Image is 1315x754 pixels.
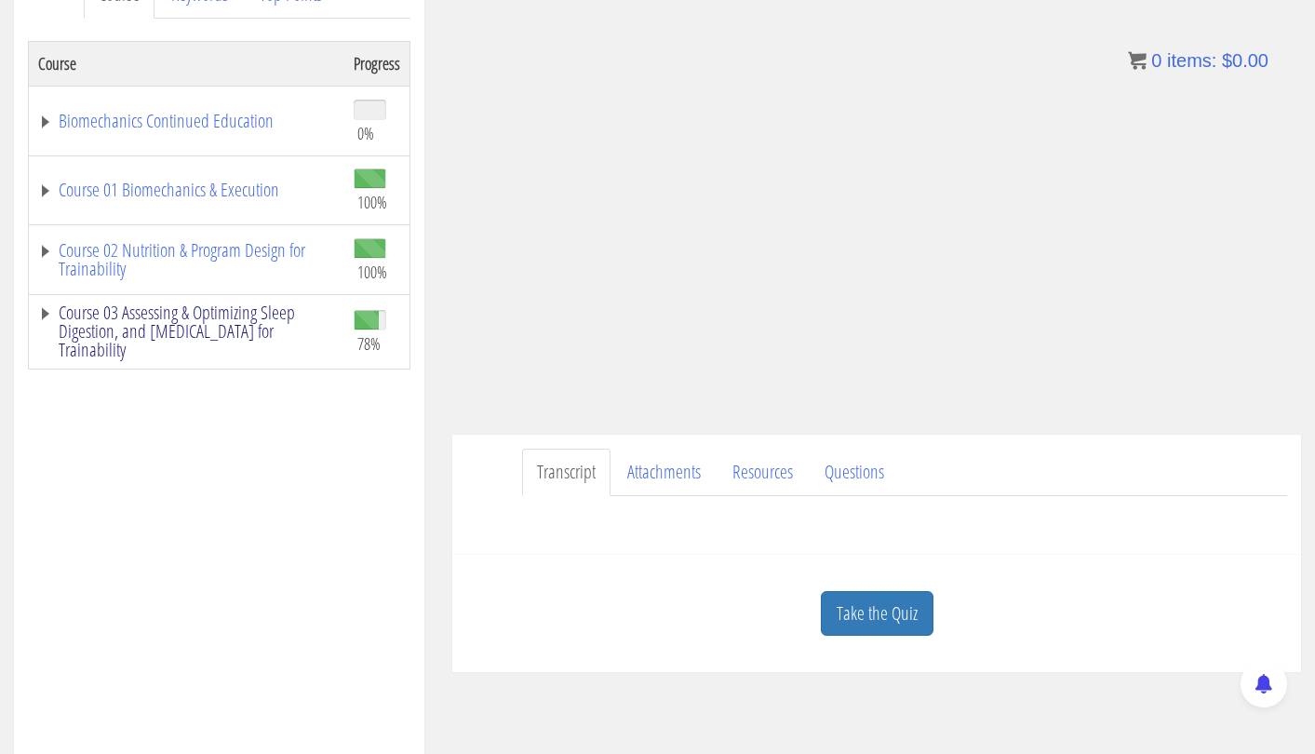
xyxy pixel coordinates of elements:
a: Attachments [612,449,716,496]
img: icon11.png [1128,51,1147,70]
span: $ [1222,50,1232,71]
a: Course 01 Biomechanics & Execution [38,181,335,199]
a: Take the Quiz [821,591,933,637]
th: Progress [344,41,410,86]
th: Course [29,41,345,86]
a: Biomechanics Continued Education [38,112,335,130]
span: 100% [357,262,387,282]
span: 78% [357,333,381,354]
bdi: 0.00 [1222,50,1268,71]
a: Transcript [522,449,611,496]
a: Questions [810,449,899,496]
a: 0 items: $0.00 [1128,50,1268,71]
a: Course 02 Nutrition & Program Design for Trainability [38,241,335,278]
a: Course 03 Assessing & Optimizing Sleep Digestion, and [MEDICAL_DATA] for Trainability [38,303,335,359]
span: 0% [357,123,374,143]
span: 100% [357,192,387,212]
span: 0 [1151,50,1161,71]
a: Resources [718,449,808,496]
span: items: [1167,50,1216,71]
